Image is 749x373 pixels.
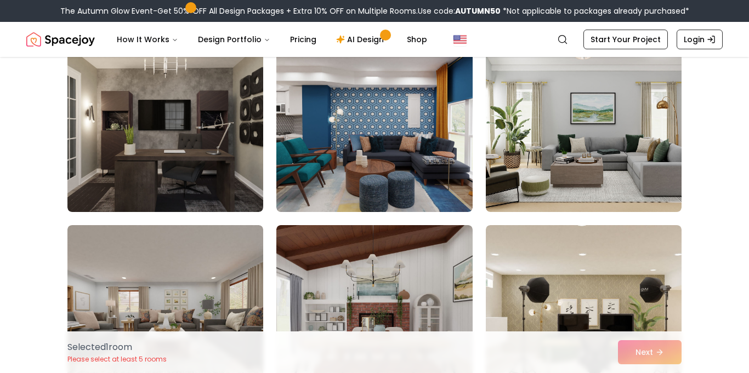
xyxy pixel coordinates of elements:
p: Please select at least 5 rooms [67,355,167,364]
button: Design Portfolio [189,28,279,50]
span: *Not applicable to packages already purchased* [501,5,689,16]
a: Spacejoy [26,28,95,50]
b: AUTUMN50 [455,5,501,16]
a: Shop [398,28,436,50]
button: How It Works [108,28,187,50]
span: Use code: [418,5,501,16]
img: Room room-10 [67,37,263,212]
div: The Autumn Glow Event-Get 50% OFF All Design Packages + Extra 10% OFF on Multiple Rooms. [60,5,689,16]
img: Room room-11 [276,37,472,212]
nav: Main [108,28,436,50]
a: Pricing [281,28,325,50]
a: Start Your Project [583,30,668,49]
img: United States [453,33,467,46]
img: Room room-12 [486,37,682,212]
p: Selected 1 room [67,341,167,354]
a: Login [677,30,723,49]
img: Spacejoy Logo [26,28,95,50]
nav: Global [26,22,723,57]
a: AI Design [327,28,396,50]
